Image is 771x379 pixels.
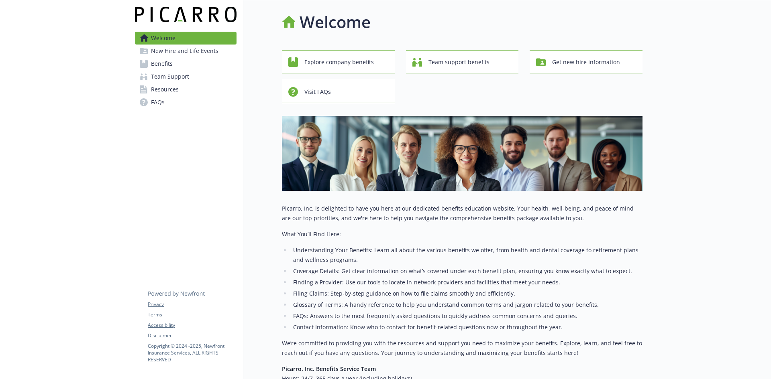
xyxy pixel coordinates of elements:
a: New Hire and Life Events [135,45,237,57]
li: Finding a Provider: Use our tools to locate in-network providers and facilities that meet your ne... [291,278,642,287]
button: Explore company benefits [282,50,395,73]
li: Glossary of Terms: A handy reference to help you understand common terms and jargon related to yo... [291,300,642,310]
p: What You’ll Find Here: [282,229,642,239]
p: We’re committed to providing you with the resources and support you need to maximize your benefit... [282,338,642,358]
a: Welcome [135,32,237,45]
span: Team support benefits [428,55,490,70]
span: New Hire and Life Events [151,45,218,57]
img: overview page banner [282,116,642,191]
p: Copyright © 2024 - 2025 , Newfront Insurance Services, ALL RIGHTS RESERVED [148,343,236,363]
a: Terms [148,311,236,318]
p: Picarro, Inc. is delighted to have you here at our dedicated benefits education website. Your hea... [282,204,642,223]
button: Team support benefits [406,50,519,73]
a: Accessibility [148,322,236,329]
button: Visit FAQs [282,80,395,103]
li: Filing Claims: Step-by-step guidance on how to file claims smoothly and efficiently. [291,289,642,298]
li: FAQs: Answers to the most frequently asked questions to quickly address common concerns and queries. [291,311,642,321]
span: Visit FAQs [304,84,331,99]
span: Welcome [151,32,175,45]
a: Privacy [148,301,236,308]
span: Explore company benefits [304,55,374,70]
h1: Welcome [300,10,371,34]
li: Understanding Your Benefits: Learn all about the various benefits we offer, from health and denta... [291,245,642,265]
span: Benefits [151,57,173,70]
span: Team Support [151,70,189,83]
li: Contact Information: Know who to contact for benefit-related questions now or throughout the year. [291,322,642,332]
strong: Picarro, Inc. Benefits Service Team [282,365,376,373]
a: Benefits [135,57,237,70]
a: FAQs [135,96,237,109]
span: FAQs [151,96,165,109]
a: Team Support [135,70,237,83]
a: Resources [135,83,237,96]
li: Coverage Details: Get clear information on what’s covered under each benefit plan, ensuring you k... [291,266,642,276]
button: Get new hire information [530,50,642,73]
span: Resources [151,83,179,96]
a: Disclaimer [148,332,236,339]
span: Get new hire information [552,55,620,70]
